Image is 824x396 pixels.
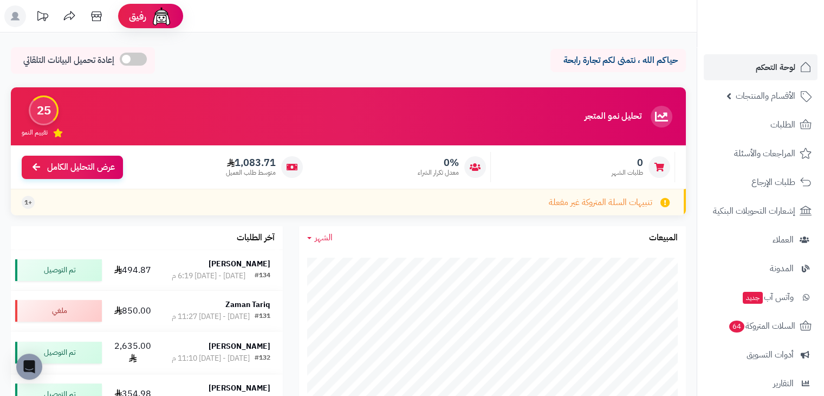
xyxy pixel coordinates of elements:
span: 0 [612,157,643,169]
div: [DATE] - [DATE] 6:19 م [172,271,245,282]
a: طلبات الإرجاع [704,169,817,195]
a: السلات المتروكة64 [704,313,817,339]
div: [DATE] - [DATE] 11:10 م [172,353,250,364]
span: رفيق [129,10,146,23]
span: +1 [24,198,32,207]
h3: تحليل نمو المتجر [585,112,641,122]
span: الشهر [315,231,333,244]
a: عرض التحليل الكامل [22,156,123,179]
span: تنبيهات السلة المتروكة غير مفعلة [549,196,652,209]
strong: [PERSON_NAME] [209,258,270,270]
div: تم التوصيل [15,259,102,281]
a: الطلبات [704,112,817,138]
div: #134 [255,271,270,282]
strong: [PERSON_NAME] [209,341,270,352]
span: الطلبات [770,117,795,132]
span: السلات المتروكة [728,318,795,334]
div: #131 [255,311,270,322]
img: ai-face.png [151,5,172,27]
a: لوحة التحكم [704,54,817,80]
span: 0% [418,157,459,169]
span: طلبات الإرجاع [751,175,795,190]
td: 494.87 [106,250,159,290]
a: الشهر [307,232,333,244]
span: التقارير [773,376,794,391]
span: المدونة [770,261,794,276]
a: المراجعات والأسئلة [704,140,817,167]
span: المراجعات والأسئلة [734,146,795,161]
span: وآتس آب [742,290,794,305]
a: العملاء [704,227,817,253]
a: إشعارات التحويلات البنكية [704,198,817,224]
a: وآتس آبجديد [704,284,817,310]
span: عرض التحليل الكامل [47,161,115,174]
p: حياكم الله ، نتمنى لكم تجارة رابحة [559,54,678,67]
span: معدل تكرار الشراء [418,168,459,177]
span: إشعارات التحويلات البنكية [713,203,795,219]
span: متوسط طلب العميل [226,168,276,177]
span: الأقسام والمنتجات [736,88,795,104]
span: طلبات الشهر [612,168,643,177]
span: إعادة تحميل البيانات التلقائي [23,54,114,67]
a: أدوات التسويق [704,342,817,368]
div: تم التوصيل [15,342,102,363]
a: تحديثات المنصة [29,5,56,30]
div: [DATE] - [DATE] 11:27 م [172,311,250,322]
strong: [PERSON_NAME] [209,382,270,394]
div: ملغي [15,300,102,322]
strong: Zaman Tariq [225,299,270,310]
span: العملاء [773,232,794,247]
div: #132 [255,353,270,364]
span: لوحة التحكم [756,60,795,75]
span: 1,083.71 [226,157,276,169]
td: 2,635.00 [106,331,159,374]
span: أدوات التسويق [747,347,794,362]
h3: آخر الطلبات [237,233,275,243]
span: جديد [743,292,763,304]
span: تقييم النمو [22,128,48,137]
img: logo-2.png [750,30,814,53]
a: المدونة [704,256,817,282]
td: 850.00 [106,291,159,331]
h3: المبيعات [649,233,678,243]
div: Open Intercom Messenger [16,354,42,380]
span: 64 [729,321,744,333]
